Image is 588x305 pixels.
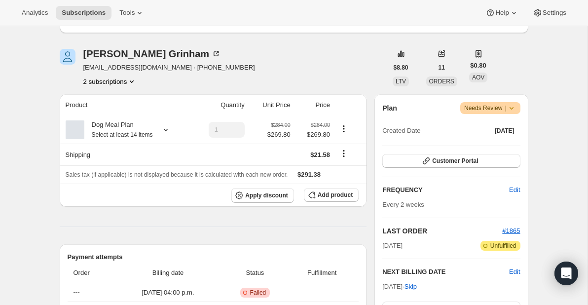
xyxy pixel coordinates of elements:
span: --- [73,289,80,296]
span: Sebastian Grinham [60,49,75,65]
span: Subscriptions [62,9,106,17]
span: Sales tax (if applicable) is not displayed because it is calculated with each new order. [66,171,288,178]
button: Product actions [336,123,352,134]
span: Apply discount [245,191,288,199]
button: Settings [527,6,572,20]
th: Product [60,94,191,116]
h2: Plan [382,103,397,113]
h2: Payment attempts [68,252,359,262]
span: Unfulfilled [490,242,516,250]
button: Analytics [16,6,54,20]
button: $8.80 [388,61,414,75]
button: Tools [113,6,150,20]
span: Customer Portal [432,157,478,165]
span: Failed [250,289,266,297]
span: $0.80 [470,61,486,71]
span: Skip [404,282,417,292]
span: [DATE] · 04:00 p.m. [117,288,219,298]
span: Settings [543,9,566,17]
th: Shipping [60,144,191,165]
button: Shipping actions [336,148,352,159]
a: #1865 [502,227,520,234]
span: Billing date [117,268,219,278]
span: 11 [439,64,445,72]
span: $21.58 [310,151,330,158]
span: AOV [472,74,484,81]
th: Price [294,94,333,116]
span: $269.80 [296,130,330,140]
small: Select at least 14 items [92,131,153,138]
th: Quantity [190,94,248,116]
button: Help [479,6,524,20]
span: | [505,104,506,112]
h2: LAST ORDER [382,226,502,236]
button: #1865 [502,226,520,236]
button: Edit [509,267,520,277]
span: Add product [318,191,353,199]
span: [EMAIL_ADDRESS][DOMAIN_NAME] · [PHONE_NUMBER] [83,63,255,73]
span: $8.80 [394,64,408,72]
span: LTV [396,78,406,85]
span: Created Date [382,126,420,136]
span: [DATE] [495,127,514,135]
button: Add product [304,188,359,202]
span: [DATE] · [382,283,417,290]
span: [DATE] [382,241,403,251]
span: Status [225,268,286,278]
h2: FREQUENCY [382,185,509,195]
th: Order [68,262,114,284]
button: Subscriptions [56,6,111,20]
small: $284.00 [271,122,291,128]
div: [PERSON_NAME] Grinham [83,49,221,59]
span: Edit [509,185,520,195]
span: ORDERS [429,78,454,85]
button: Skip [399,279,423,295]
button: Customer Portal [382,154,520,168]
span: Tools [119,9,135,17]
button: [DATE] [489,124,520,138]
button: Edit [503,182,526,198]
small: $284.00 [311,122,330,128]
button: Apply discount [231,188,294,203]
span: Fulfillment [291,268,353,278]
th: Unit Price [248,94,294,116]
span: $269.80 [267,130,291,140]
div: Open Intercom Messenger [554,262,578,285]
div: Dog Meal Plan [84,120,153,140]
h2: NEXT BILLING DATE [382,267,509,277]
span: Needs Review [464,103,516,113]
button: 11 [433,61,451,75]
span: Every 2 weeks [382,201,424,208]
span: $291.38 [297,171,321,178]
button: Product actions [83,76,137,86]
span: Analytics [22,9,48,17]
span: Help [495,9,509,17]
